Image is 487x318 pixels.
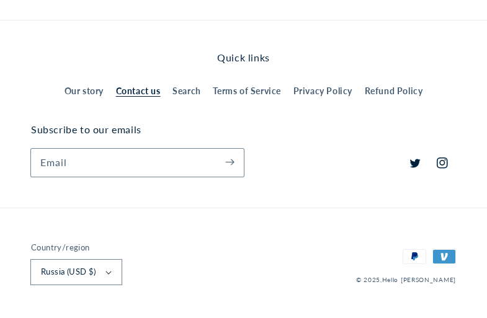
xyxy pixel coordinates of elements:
button: Russia (USD $) [31,260,122,285]
h2: Subscribe to our emails [31,123,244,136]
a: Terms of Service [213,77,281,105]
a: Refund Policy [365,77,423,105]
a: Search [172,77,201,105]
a: Privacy Policy [293,77,352,105]
a: Contact us [116,77,161,105]
a: Our story [65,83,104,105]
a: Hello [PERSON_NAME] [382,276,456,283]
h2: Quick links [31,51,456,64]
h2: Country/region [31,242,122,254]
small: © 2025, [356,276,456,283]
button: Subscribe [217,149,244,176]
